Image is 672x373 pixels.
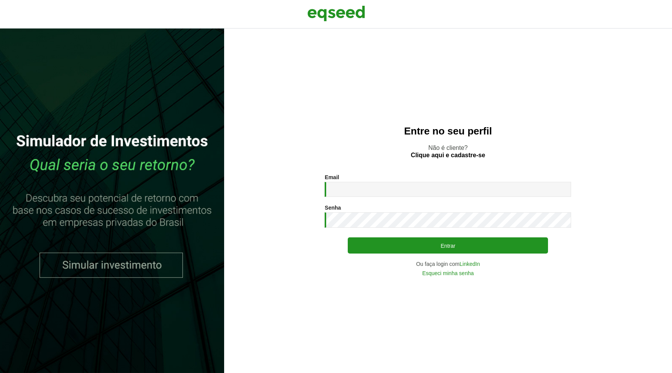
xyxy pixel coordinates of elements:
[422,271,474,276] a: Esqueci minha senha
[325,205,341,210] label: Senha
[240,126,657,137] h2: Entre no seu perfil
[411,152,485,158] a: Clique aqui e cadastre-se
[348,237,548,254] button: Entrar
[240,144,657,159] p: Não é cliente?
[325,175,339,180] label: Email
[307,4,365,23] img: EqSeed Logo
[325,261,571,267] div: Ou faça login com
[459,261,480,267] a: LinkedIn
